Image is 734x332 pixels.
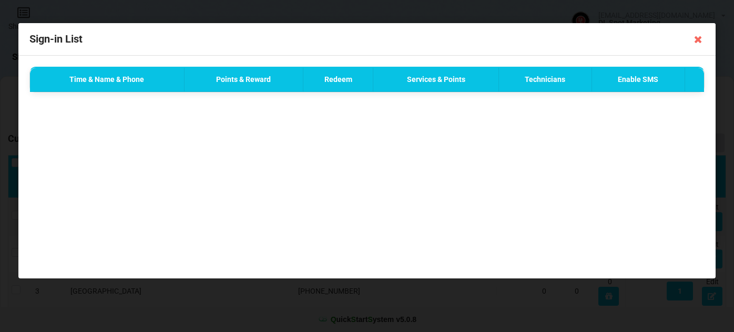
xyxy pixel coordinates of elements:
[30,68,184,92] th: Time & Name & Phone
[498,68,592,92] th: Technicians
[592,68,685,92] th: Enable SMS
[303,68,373,92] th: Redeem
[373,68,498,92] th: Services & Points
[184,68,303,92] th: Points & Reward
[18,23,716,56] div: Sign-in List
